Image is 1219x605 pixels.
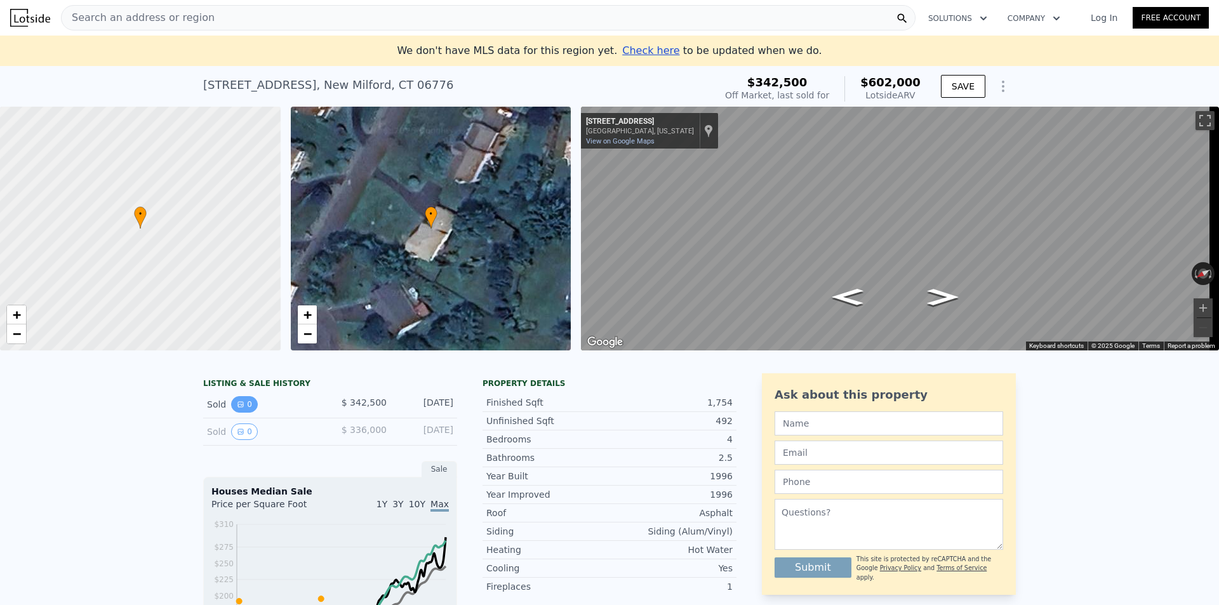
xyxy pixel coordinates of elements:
div: • [134,206,147,229]
span: − [303,326,311,342]
div: [DATE] [397,396,453,413]
tspan: $225 [214,575,234,584]
div: Map [581,107,1219,350]
a: Zoom out [7,324,26,343]
tspan: $310 [214,520,234,529]
path: Go Northeast, Dawn's Rd [819,285,877,309]
div: Sale [422,461,457,477]
div: Asphalt [609,507,733,519]
span: Check here [622,44,679,57]
input: Email [775,441,1003,465]
button: Submit [775,557,851,578]
div: [DATE] [397,423,453,440]
div: Hot Water [609,543,733,556]
a: Zoom in [7,305,26,324]
button: Rotate counterclockwise [1192,262,1199,285]
div: Property details [483,378,736,389]
button: Company [997,7,1070,30]
a: Show location on map [704,124,713,138]
div: Off Market, last sold for [725,89,829,102]
button: Zoom in [1194,298,1213,317]
span: © 2025 Google [1091,342,1135,349]
tspan: $275 [214,543,234,552]
div: Yes [609,562,733,575]
div: Price per Square Foot [211,498,330,518]
a: Privacy Policy [880,564,921,571]
div: Street View [581,107,1219,350]
div: We don't have MLS data for this region yet. [397,43,822,58]
div: Bedrooms [486,433,609,446]
span: 3Y [392,499,403,509]
div: Ask about this property [775,386,1003,404]
div: Unfinished Sqft [486,415,609,427]
tspan: $250 [214,559,234,568]
div: Sold [207,396,320,413]
button: Zoom out [1194,318,1213,337]
span: $ 336,000 [342,425,387,435]
input: Phone [775,470,1003,494]
div: [STREET_ADDRESS] [586,117,694,127]
span: Search an address or region [62,10,215,25]
span: • [134,208,147,220]
div: LISTING & SALE HISTORY [203,378,457,391]
div: Siding [486,525,609,538]
div: Lotside ARV [860,89,921,102]
div: Houses Median Sale [211,485,449,498]
div: 492 [609,415,733,427]
div: 1996 [609,470,733,482]
a: Zoom out [298,324,317,343]
span: $342,500 [747,76,808,89]
span: Max [430,499,449,512]
button: View historical data [231,396,258,413]
tspan: $200 [214,592,234,601]
a: View on Google Maps [586,137,655,145]
button: Toggle fullscreen view [1196,111,1215,130]
div: This site is protected by reCAPTCHA and the Google and apply. [856,555,1003,582]
div: Finished Sqft [486,396,609,409]
div: to be updated when we do. [622,43,822,58]
span: 10Y [409,499,425,509]
span: $ 342,500 [342,397,387,408]
button: Reset the view [1191,264,1216,284]
button: Show Options [990,74,1016,99]
div: 1 [609,580,733,593]
div: Sold [207,423,320,440]
span: 1Y [376,499,387,509]
span: + [303,307,311,322]
a: Zoom in [298,305,317,324]
div: Fireplaces [486,580,609,593]
div: Bathrooms [486,451,609,464]
div: Cooling [486,562,609,575]
a: Open this area in Google Maps (opens a new window) [584,334,626,350]
div: • [425,206,437,229]
div: 2.5 [609,451,733,464]
div: Siding (Alum/Vinyl) [609,525,733,538]
span: − [13,326,21,342]
a: Report a problem [1168,342,1215,349]
div: [GEOGRAPHIC_DATA], [US_STATE] [586,127,694,135]
img: Lotside [10,9,50,27]
div: Year Built [486,470,609,482]
button: SAVE [941,75,985,98]
a: Free Account [1133,7,1209,29]
a: Terms [1142,342,1160,349]
input: Name [775,411,1003,435]
button: View historical data [231,423,258,440]
div: 4 [609,433,733,446]
div: 1,754 [609,396,733,409]
button: Keyboard shortcuts [1029,342,1084,350]
span: + [13,307,21,322]
button: Rotate clockwise [1208,262,1215,285]
div: [STREET_ADDRESS] , New Milford , CT 06776 [203,76,453,94]
a: Terms of Service [936,564,987,571]
img: Google [584,334,626,350]
div: Year Improved [486,488,609,501]
a: Log In [1076,11,1133,24]
span: $602,000 [860,76,921,89]
div: Heating [486,543,609,556]
path: Go Southwest, Dawn's Rd [914,285,972,309]
button: Solutions [918,7,997,30]
div: Roof [486,507,609,519]
div: 1996 [609,488,733,501]
span: • [425,208,437,220]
